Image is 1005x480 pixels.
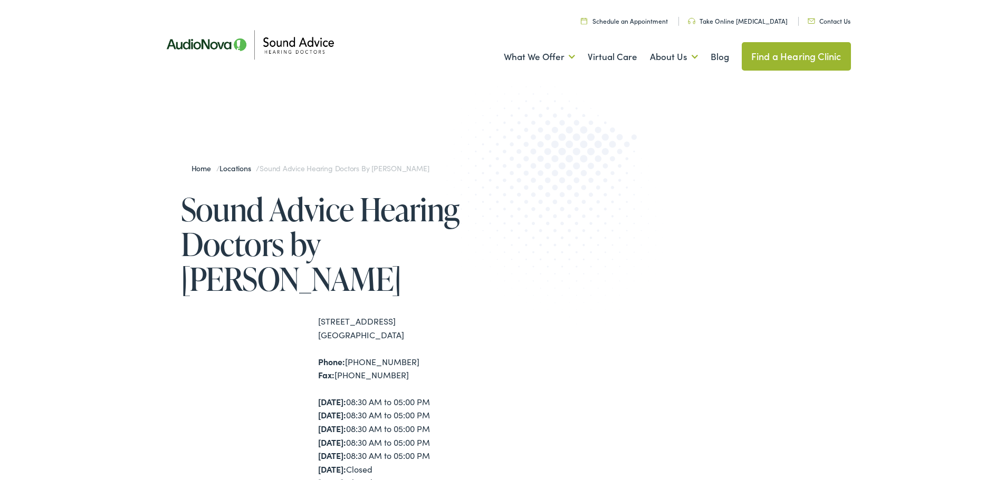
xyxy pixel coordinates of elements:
strong: [DATE]: [318,423,346,434]
strong: [DATE]: [318,396,346,407]
a: Blog [711,37,729,76]
a: Take Online [MEDICAL_DATA] [688,16,788,25]
img: Headphone icon in a unique green color, suggesting audio-related services or features. [688,18,695,24]
a: Contact Us [808,16,850,25]
strong: Fax: [318,369,334,380]
strong: Phone: [318,356,345,367]
a: What We Offer [504,37,575,76]
a: Virtual Care [588,37,637,76]
div: [STREET_ADDRESS] [GEOGRAPHIC_DATA] [318,315,503,341]
span: / / [192,163,429,173]
h1: Sound Advice Hearing Doctors by [PERSON_NAME] [181,192,503,296]
a: About Us [650,37,698,76]
a: Home [192,163,216,173]
img: Calendar icon in a unique green color, symbolizing scheduling or date-related features. [581,17,587,24]
strong: [DATE]: [318,449,346,461]
a: Schedule an Appointment [581,16,668,25]
div: [PHONE_NUMBER] [PHONE_NUMBER] [318,355,503,382]
strong: [DATE]: [318,463,346,475]
a: Locations [219,163,256,173]
img: Icon representing mail communication in a unique green color, indicative of contact or communicat... [808,18,815,24]
strong: [DATE]: [318,436,346,448]
strong: [DATE]: [318,409,346,420]
a: Find a Hearing Clinic [742,42,851,71]
span: Sound Advice Hearing Doctors by [PERSON_NAME] [260,163,429,173]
